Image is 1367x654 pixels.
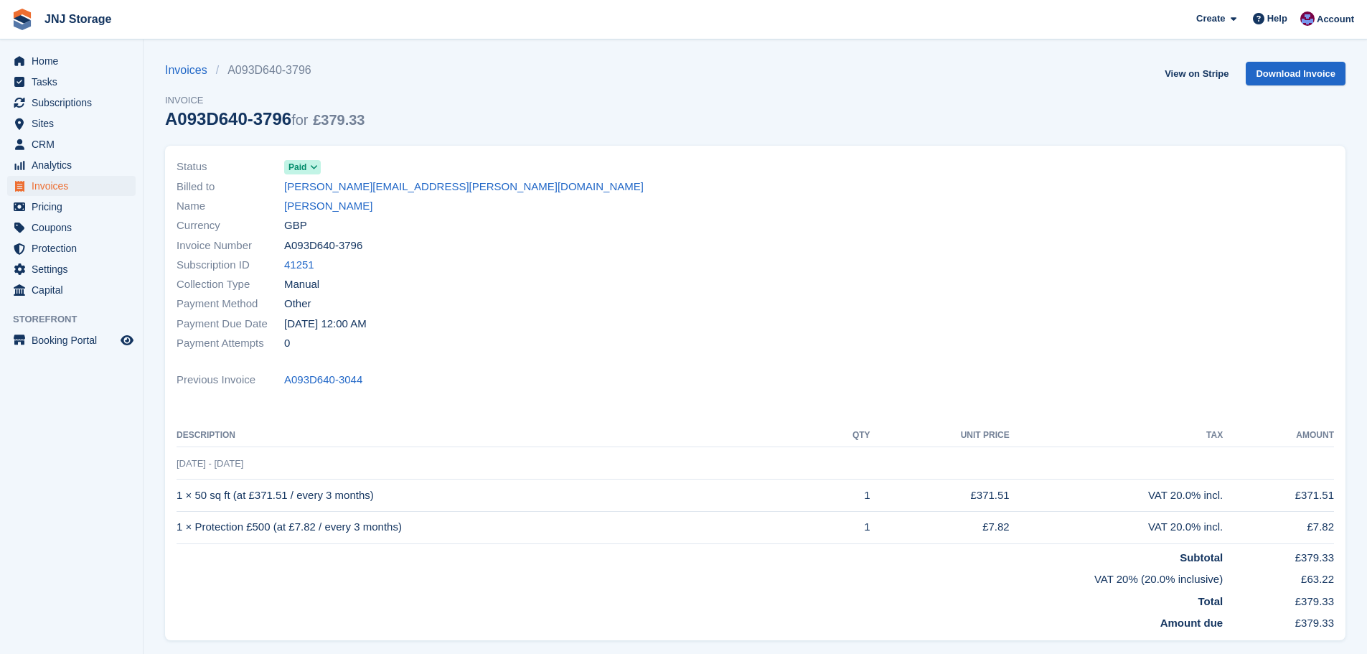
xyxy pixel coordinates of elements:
td: £7.82 [870,511,1010,543]
div: A093D640-3796 [165,109,365,129]
span: Manual [284,276,319,293]
span: Settings [32,259,118,279]
span: CRM [32,134,118,154]
td: £371.51 [1223,480,1334,512]
a: [PERSON_NAME][EMAIL_ADDRESS][PERSON_NAME][DOMAIN_NAME] [284,179,644,195]
td: £63.22 [1223,566,1334,588]
a: [PERSON_NAME] [284,198,372,215]
span: Name [177,198,284,215]
time: 2025-09-15 23:00:00 UTC [284,316,367,332]
span: Invoices [32,176,118,196]
td: £379.33 [1223,588,1334,610]
span: Home [32,51,118,71]
span: Other [284,296,311,312]
a: JNJ Storage [39,7,117,31]
a: menu [7,134,136,154]
th: Amount [1223,424,1334,447]
span: £379.33 [313,112,365,128]
span: A093D640-3796 [284,238,362,254]
span: Payment Due Date [177,316,284,332]
a: menu [7,330,136,350]
td: £379.33 [1223,609,1334,632]
a: menu [7,72,136,92]
span: Payment Method [177,296,284,312]
a: menu [7,51,136,71]
span: Previous Invoice [177,372,284,388]
strong: Total [1198,595,1223,607]
a: 41251 [284,257,314,274]
strong: Amount due [1160,617,1223,629]
span: Analytics [32,155,118,175]
span: Invoice [165,93,365,108]
img: Jonathan Scrase [1300,11,1315,26]
span: Subscription ID [177,257,284,274]
strong: Subtotal [1180,551,1223,564]
a: menu [7,197,136,217]
td: £379.33 [1223,543,1334,566]
nav: breadcrumbs [165,62,365,79]
a: Download Invoice [1246,62,1345,85]
th: QTY [819,424,870,447]
td: £371.51 [870,480,1010,512]
a: menu [7,155,136,175]
a: menu [7,238,136,258]
span: Tasks [32,72,118,92]
td: 1 [819,511,870,543]
div: VAT 20.0% incl. [1010,487,1223,504]
span: Booking Portal [32,330,118,350]
span: Subscriptions [32,93,118,113]
span: Protection [32,238,118,258]
span: Create [1196,11,1225,26]
span: [DATE] - [DATE] [177,458,243,469]
a: menu [7,93,136,113]
span: Account [1317,12,1354,27]
img: stora-icon-8386f47178a22dfd0bd8f6a31ec36ba5ce8667c1dd55bd0f319d3a0aa187defe.svg [11,9,33,30]
td: 1 × Protection £500 (at £7.82 / every 3 months) [177,511,819,543]
td: £7.82 [1223,511,1334,543]
span: Collection Type [177,276,284,293]
td: 1 × 50 sq ft (at £371.51 / every 3 months) [177,480,819,512]
span: Status [177,159,284,175]
td: VAT 20% (20.0% inclusive) [177,566,1223,588]
div: VAT 20.0% incl. [1010,519,1223,536]
th: Tax [1010,424,1223,447]
td: 1 [819,480,870,512]
a: menu [7,218,136,238]
th: Unit Price [870,424,1010,447]
span: Payment Attempts [177,335,284,352]
th: Description [177,424,819,447]
a: Preview store [118,332,136,349]
span: GBP [284,218,307,234]
a: menu [7,280,136,300]
span: Paid [288,161,306,174]
span: Coupons [32,218,118,238]
a: menu [7,259,136,279]
span: Storefront [13,312,143,327]
span: Currency [177,218,284,234]
span: Sites [32,113,118,134]
span: Capital [32,280,118,300]
a: Paid [284,159,321,175]
span: Invoice Number [177,238,284,254]
a: menu [7,113,136,134]
a: menu [7,176,136,196]
a: View on Stripe [1159,62,1234,85]
span: Pricing [32,197,118,217]
span: Billed to [177,179,284,195]
span: for [291,112,308,128]
a: A093D640-3044 [284,372,362,388]
span: 0 [284,335,290,352]
a: Invoices [165,62,216,79]
span: Help [1267,11,1287,26]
